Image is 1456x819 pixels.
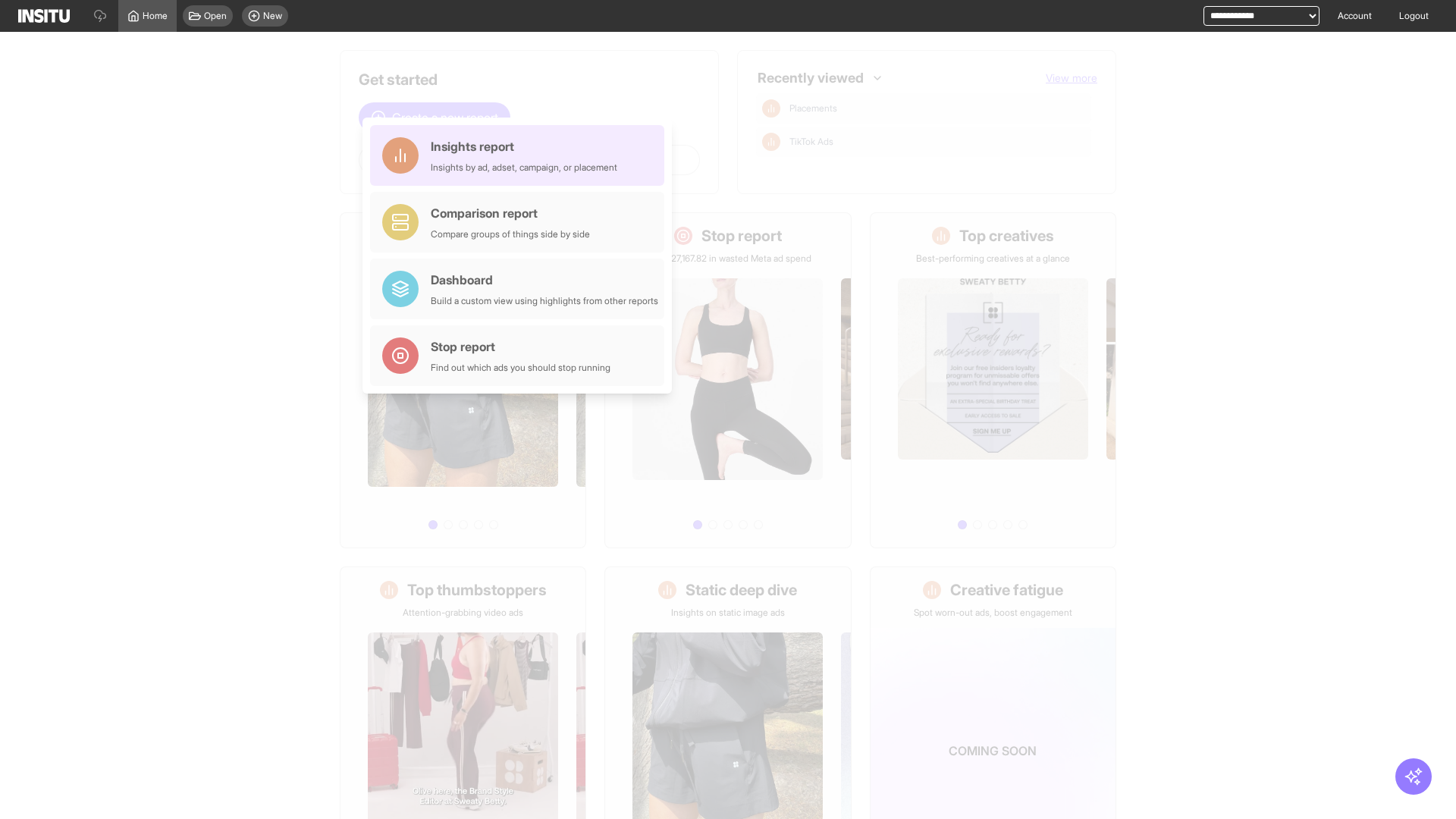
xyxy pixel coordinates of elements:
[431,271,658,289] div: Dashboard
[431,162,617,174] div: Insights by ad, adset, campaign, or placement
[431,362,610,374] div: Find out which ads you should stop running
[143,10,168,22] span: Home
[431,337,610,356] div: Stop report
[431,295,658,307] div: Build a custom view using highlights from other reports
[204,10,227,22] span: Open
[18,9,70,23] img: Logo
[431,228,590,240] div: Compare groups of things side by side
[431,204,590,222] div: Comparison report
[263,10,282,22] span: New
[431,137,617,155] div: Insights report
